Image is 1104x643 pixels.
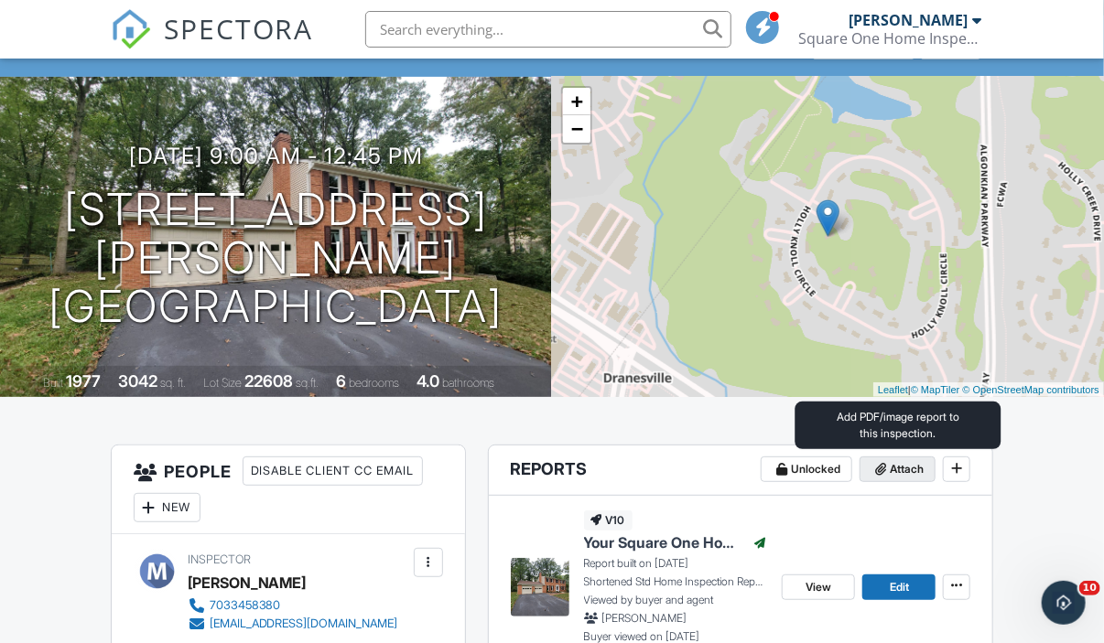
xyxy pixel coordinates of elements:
span: 10 [1079,581,1100,595]
div: [PERSON_NAME] [188,569,307,596]
div: [PERSON_NAME] [849,11,968,29]
img: The Best Home Inspection Software - Spectora [111,9,151,49]
a: Leaflet [878,384,908,395]
a: © OpenStreetMap contributors [963,384,1099,395]
div: [EMAIL_ADDRESS][DOMAIN_NAME] [210,616,398,631]
div: 22608 [244,371,293,391]
span: Lot Size [203,376,242,390]
div: | [873,382,1104,398]
span: sq.ft. [296,376,319,390]
div: 3042 [118,371,157,391]
div: More [921,34,980,59]
div: New [134,493,200,522]
iframe: Intercom live chat [1042,581,1086,625]
a: [EMAIL_ADDRESS][DOMAIN_NAME] [188,615,398,633]
a: Zoom out [563,115,590,143]
div: Square One Home Inspections [798,29,981,48]
span: bedrooms [349,376,399,390]
div: 7033458380 [210,598,281,613]
h3: [DATE] 9:00 am - 12:45 pm [129,144,423,168]
a: 7033458380 [188,596,398,615]
a: Zoom in [563,88,590,115]
a: © MapTiler [911,384,960,395]
div: Disable Client CC Email [243,456,423,486]
div: 6 [336,371,346,391]
h3: People [112,445,465,534]
div: Client View [813,34,915,59]
div: 4.0 [417,371,439,391]
span: Built [43,376,63,390]
h1: [STREET_ADDRESS][PERSON_NAME] [GEOGRAPHIC_DATA] [29,186,523,330]
span: sq. ft. [160,376,186,390]
span: bathrooms [442,376,494,390]
span: Inspector [188,552,251,566]
input: Search everything... [365,11,731,48]
div: 1977 [66,371,101,391]
span: SPECTORA [164,9,314,48]
a: SPECTORA [111,25,314,63]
